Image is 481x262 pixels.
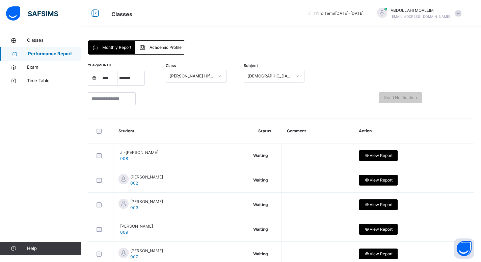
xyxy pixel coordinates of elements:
span: [PERSON_NAME] [130,248,163,260]
span: Waiting [253,177,268,183]
th: Comment [282,119,354,143]
span: [EMAIL_ADDRESS][DOMAIN_NAME] [391,14,450,19]
span: 002 [130,181,138,186]
span: Academic Profile [150,44,182,51]
span: Classes [27,37,81,44]
span: Class [166,63,176,69]
button: Open asap [454,238,474,259]
span: Monthly Report [102,44,131,51]
span: Performance Report [28,51,81,57]
span: 007 [130,254,138,259]
div: [PERSON_NAME] Hifz Class 1 . [169,73,214,79]
span: Time Table [27,77,81,84]
span: Year/Month [88,63,111,67]
span: View Report [364,202,393,208]
span: Exam [27,64,81,71]
span: [PERSON_NAME] [130,199,163,211]
span: Waiting [253,227,268,232]
span: Waiting [253,153,268,158]
span: Subject [244,63,258,69]
span: View Report [364,153,393,159]
span: 009 [120,230,128,235]
span: session/term information [307,10,364,17]
span: al-[PERSON_NAME] [120,150,158,162]
span: Waiting [253,251,268,256]
div: [DEMOGRAPHIC_DATA] Memorisation [247,73,292,79]
span: Help [27,245,81,252]
span: [PERSON_NAME] [120,223,153,235]
span: ABDULLAHI MOALLIM [391,7,450,13]
span: View Report [364,251,393,257]
span: [PERSON_NAME] [130,174,163,186]
span: 008 [120,156,128,161]
th: Status [248,119,282,143]
span: Waiting [253,202,268,207]
th: Action [354,119,474,143]
th: Student [113,119,248,143]
span: View Report [364,226,393,232]
img: safsims [6,6,58,21]
div: ABDULLAHIMOALLIM [370,7,465,20]
span: Send Notification [384,95,417,101]
span: 003 [130,205,138,210]
span: Classes [111,11,132,18]
span: View Report [364,177,393,183]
